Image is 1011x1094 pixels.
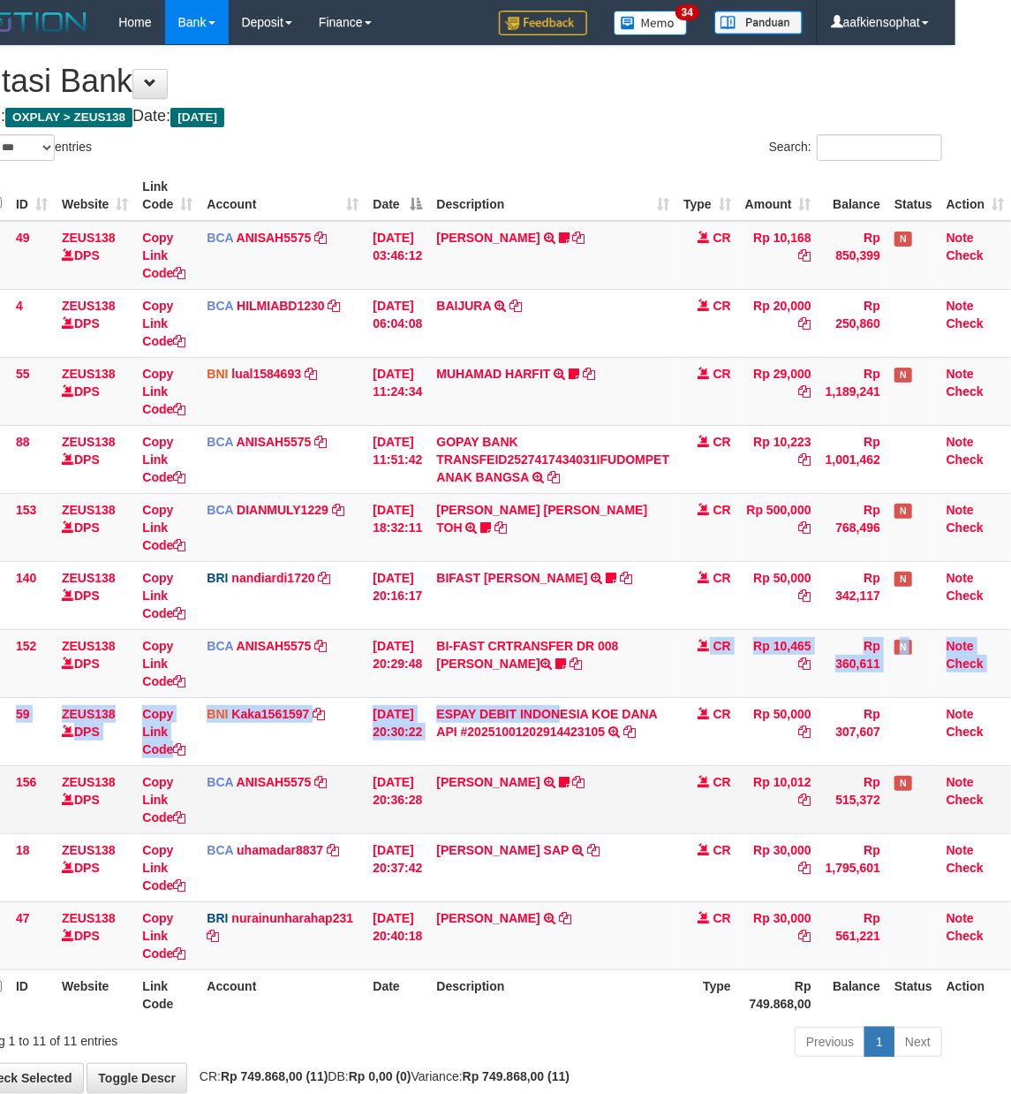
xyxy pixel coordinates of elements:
[9,171,55,221] th: ID: activate to sort column ascending
[894,232,912,247] span: Has Note
[947,861,984,875] a: Check
[366,171,429,221] th: Date: activate to sort column descending
[314,639,327,653] a: Copy ANISAH5575 to clipboard
[305,367,317,381] a: Copy lual1584693 to clipboard
[207,367,228,381] span: BNI
[819,561,887,629] td: Rp 342,117
[55,969,135,1020] th: Website
[9,969,55,1020] th: ID
[894,368,912,383] span: Has Note
[509,299,522,313] a: Copy BAIJURA to clipboard
[207,929,219,943] a: Copy nurainunharahap231 to clipboard
[494,520,507,535] a: Copy CARINA OCTAVIA TOH to clipboard
[436,775,539,789] a: [PERSON_NAME]
[436,843,569,857] a: [PERSON_NAME] SAP
[62,231,116,245] a: ZEUS138
[819,425,887,493] td: Rp 1,001,462
[713,503,731,517] span: CR
[237,435,312,449] a: ANISAH5575
[819,357,887,425] td: Rp 1,189,241
[62,639,116,653] a: ZEUS138
[55,493,135,561] td: DPS
[436,911,539,925] a: [PERSON_NAME]
[947,248,984,262] a: Check
[135,969,200,1020] th: Link Code
[55,171,135,221] th: Website: activate to sort column ascending
[947,639,974,653] a: Note
[947,452,984,467] a: Check
[200,969,366,1020] th: Account
[819,901,887,969] td: Rp 561,221
[436,571,587,585] a: BIFAST [PERSON_NAME]
[713,571,731,585] span: CR
[738,629,819,697] td: Rp 10,465
[200,171,366,221] th: Account: activate to sort column ascending
[738,357,819,425] td: Rp 29,000
[947,725,984,739] a: Check
[463,1069,570,1083] strong: Rp 749.868,00 (11)
[620,571,632,585] a: Copy BIFAST MUHAMMAD FIR to clipboard
[366,697,429,765] td: [DATE] 20:30:22
[16,299,23,313] span: 4
[713,639,731,653] span: CR
[55,765,135,833] td: DPS
[738,833,819,901] td: Rp 30,000
[799,589,811,603] a: Copy Rp 50,000 to clipboard
[436,503,647,535] a: [PERSON_NAME] [PERSON_NAME] TOH
[142,707,185,756] a: Copy Link Code
[207,639,233,653] span: BCA
[366,629,429,697] td: [DATE] 20:29:48
[55,697,135,765] td: DPS
[55,561,135,629] td: DPS
[738,561,819,629] td: Rp 50,000
[231,707,309,721] a: Kaka1561597
[947,520,984,535] a: Check
[55,629,135,697] td: DPS
[570,657,582,671] a: Copy BI-FAST CRTRANSFER DR 008 AMRIA JUNIARTI to clipboard
[16,571,36,585] span: 140
[191,1069,570,1083] span: CR: DB: Variance:
[237,299,325,313] a: HILMIABD1230
[170,108,224,127] span: [DATE]
[947,775,974,789] a: Note
[62,775,116,789] a: ZEUS138
[221,1069,328,1083] strong: Rp 749.868,00 (11)
[62,435,116,449] a: ZEUS138
[366,357,429,425] td: [DATE] 11:24:34
[769,134,942,161] label: Search:
[237,231,312,245] a: ANISAH5575
[738,697,819,765] td: Rp 50,000
[894,572,912,587] span: Has Note
[314,435,327,449] a: Copy ANISAH5575 to clipboard
[327,843,339,857] a: Copy uhamadar8837 to clipboard
[817,134,942,161] input: Search:
[207,571,228,585] span: BRI
[573,775,585,789] a: Copy ABDUL HAFIDZ DASUQ to clipboard
[319,571,331,585] a: Copy nandiardi1720 to clipboard
[231,911,353,925] a: nurainunharahap231
[947,589,984,603] a: Check
[436,367,550,381] a: MUHAMAD HARFIT
[16,639,36,653] span: 152
[819,765,887,833] td: Rp 515,372
[207,843,233,857] span: BCA
[62,707,116,721] a: ZEUS138
[795,1027,865,1057] a: Previous
[366,493,429,561] td: [DATE] 18:32:11
[436,299,491,313] a: BAIJURA
[436,435,669,484] a: GOPAY BANK TRANSFEID2527417434031IFUDOMPET ANAK BANGSA
[55,289,135,357] td: DPS
[675,4,699,20] span: 34
[55,221,135,290] td: DPS
[366,901,429,969] td: [DATE] 20:40:18
[573,231,585,245] a: Copy INA PAUJANAH to clipboard
[738,221,819,290] td: Rp 10,168
[819,493,887,561] td: Rp 768,496
[142,435,185,484] a: Copy Link Code
[366,833,429,901] td: [DATE] 20:37:42
[713,707,731,721] span: CR
[207,503,233,517] span: BCA
[947,384,984,399] a: Check
[87,1063,187,1093] a: Toggle Descr
[142,639,185,688] a: Copy Link Code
